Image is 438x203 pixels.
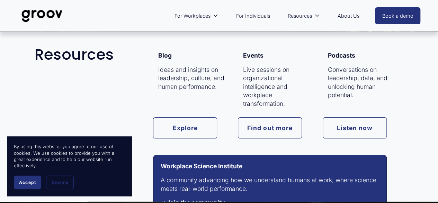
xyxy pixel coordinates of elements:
button: Decline [46,176,74,189]
a: Explore [153,117,217,138]
strong: Events [243,52,263,59]
button: Accept [14,176,41,189]
a: Book a demo [375,7,421,24]
img: Groov | Unlock Human Potential at Work and in Life [18,5,66,27]
a: For Individuals [232,8,273,24]
a: About Us [334,8,363,24]
strong: Podcasts [328,52,355,59]
p: By using this website, you agree to our use of cookies. We use cookies to provide you with a grea... [14,143,125,169]
a: folder dropdown [284,8,323,24]
h2: Resources [35,46,167,63]
p: Conversations on leadership, data, and unlocking human potential. [328,66,399,100]
span: Resources [288,11,312,20]
strong: Workplace Science Institute [160,162,242,170]
a: Find out more [238,117,302,138]
span: Accept [19,180,36,185]
a: folder dropdown [171,8,222,24]
p: Live sessions on organizational intelligence and workplace transformation. [243,66,314,108]
span: A community advancing how we understand humans at work, where science meets real-world performance. [160,176,378,192]
p: Ideas and insights on leadership, culture, and human performance. [158,66,229,91]
section: Cookie banner [7,136,132,196]
a: Listen now [323,117,387,138]
span: Decline [52,180,68,185]
span: For Workplaces [175,11,211,20]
